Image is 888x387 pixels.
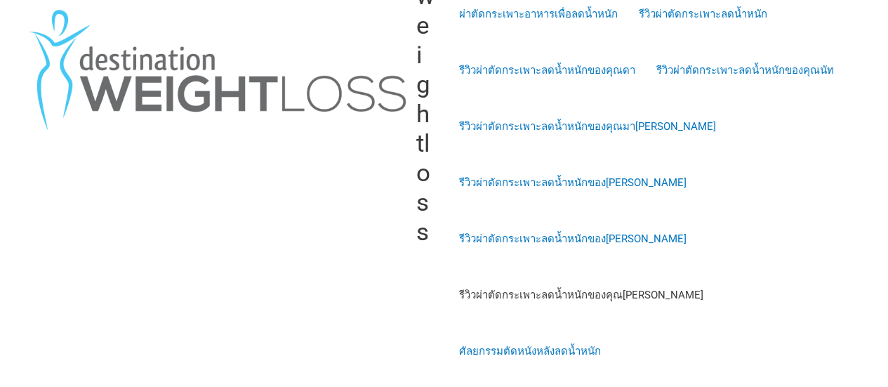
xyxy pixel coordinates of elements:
[646,42,844,98] a: รีวิวผ่าตัดกระเพาะลดน้ำหนักของคุณนัท
[449,98,727,155] a: รีวิวผ่าตัดกระเพาะลดน้ำหนักของคุณมา[PERSON_NAME]
[449,211,697,267] a: รีวิวผ่าตัดกระเพาะลดน้ำหนักของ[PERSON_NAME]
[449,323,611,379] a: ศัลยกรรมตัดหนังหลังลดน้ำหนัก
[449,42,646,98] a: รีวิวผ่าตัดกระเพาะลดน้ำหนักของคุณดา
[449,267,714,323] a: รีวิวผ่าตัดกระเพาะลดน้ำหนักของคุณ[PERSON_NAME]
[449,155,697,211] a: รีวิวผ่าตัดกระเพาะลดน้ำหนักของ[PERSON_NAME]
[23,10,406,130] img: DB-weightloss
